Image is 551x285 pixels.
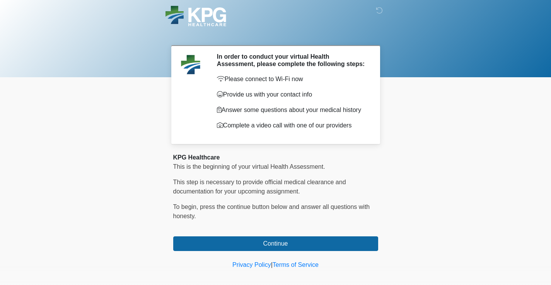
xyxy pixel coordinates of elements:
[273,261,319,268] a: Terms of Service
[217,121,367,130] p: Complete a video call with one of our providers
[167,28,384,42] h1: ‎ ‎ ‎
[173,153,378,162] div: KPG Healthcare
[173,163,325,170] span: This is the beginning of your virtual Health Assessment.
[173,179,346,195] span: This step is necessary to provide official medical clearance and documentation for your upcoming ...
[232,261,271,268] a: Privacy Policy
[217,75,367,84] p: Please connect to Wi-Fi now
[217,105,367,115] p: Answer some questions about your medical history
[173,204,370,219] span: To begin, ﻿﻿﻿﻿﻿﻿﻿﻿﻿﻿﻿﻿﻿﻿﻿﻿﻿press the continue button below and answer all questions with honesty.
[271,261,273,268] a: |
[217,53,367,68] h2: In order to conduct your virtual Health Assessment, please complete the following steps:
[217,90,367,99] p: Provide us with your contact info
[165,6,226,26] img: KPG Healthcare Logo
[173,236,378,251] button: Continue
[179,53,202,76] img: Agent Avatar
